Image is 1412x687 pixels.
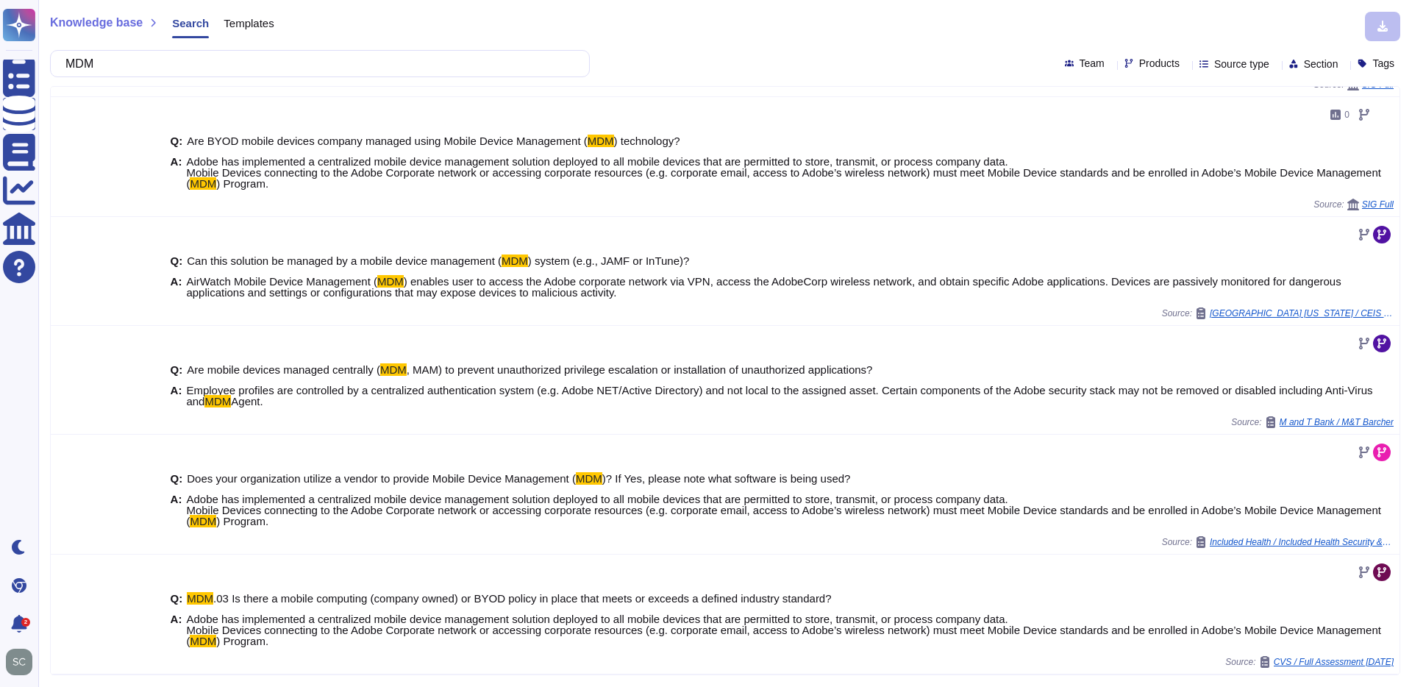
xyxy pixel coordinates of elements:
[171,255,183,266] b: Q:
[58,51,574,76] input: Search a question or template...
[171,156,182,189] b: A:
[204,395,231,407] mark: MDM
[190,635,216,647] mark: MDM
[602,472,851,485] span: )? If Yes, please note what software is being used?
[380,363,407,376] mark: MDM
[231,395,263,407] span: Agent.
[1214,59,1269,69] span: Source type
[1162,307,1394,319] span: Source:
[172,18,209,29] span: Search
[377,275,404,288] mark: MDM
[224,18,274,29] span: Templates
[171,494,182,527] b: A:
[1210,538,1394,547] span: Included Health / Included Health Security & Compliance Assessment
[171,613,182,647] b: A:
[216,635,268,647] span: ) Program.
[171,593,183,604] b: Q:
[171,364,183,375] b: Q:
[186,493,1380,527] span: Adobe has implemented a centralized mobile device management solution deployed to all mobile devi...
[1210,309,1394,318] span: [GEOGRAPHIC_DATA] [US_STATE] / CEIS Evaluation Questionnaire Last Updated [DATE]
[187,472,576,485] span: Does your organization utilize a vendor to provide Mobile Device Management (
[407,363,873,376] span: , MAM) to prevent unauthorized privilege escalation or installation of unauthorized applications?
[576,472,602,485] mark: MDM
[1139,58,1180,68] span: Products
[1344,110,1349,119] span: 0
[588,135,614,147] mark: MDM
[187,592,213,605] mark: MDM
[6,649,32,675] img: user
[3,646,43,678] button: user
[186,155,1380,190] span: Adobe has implemented a centralized mobile device management solution deployed to all mobile devi...
[186,384,1372,407] span: Employee profiles are controlled by a centralized authentication system (e.g. Adobe NET/Active Di...
[1231,416,1394,428] span: Source:
[1080,58,1105,68] span: Team
[190,177,216,190] mark: MDM
[187,363,380,376] span: Are mobile devices managed centrally (
[21,618,30,627] div: 2
[614,135,680,147] span: ) technology?
[1372,58,1394,68] span: Tags
[216,515,268,527] span: ) Program.
[216,177,268,190] span: ) Program.
[171,135,183,146] b: Q:
[1313,199,1394,210] span: Source:
[50,17,143,29] span: Knowledge base
[187,254,502,267] span: Can this solution be managed by a mobile device management (
[1274,658,1394,666] span: CVS / Full Assessment [DATE]
[502,254,528,267] mark: MDM
[528,254,690,267] span: ) system (e.g., JAMF or InTune)?
[213,592,831,605] span: .03 Is there a mobile computing (company owned) or BYOD policy in place that meets or exceeds a d...
[186,613,1380,647] span: Adobe has implemented a centralized mobile device management solution deployed to all mobile devi...
[1362,200,1394,209] span: SIG Full
[187,135,587,147] span: Are BYOD mobile devices company managed using Mobile Device Management (
[190,515,216,527] mark: MDM
[1304,59,1338,69] span: Section
[171,276,182,298] b: A:
[186,275,1341,299] span: ) enables user to access the Adobe corporate network via VPN, access the AdobeCorp wireless netwo...
[1280,418,1394,427] span: M and T Bank / M&T Barcher
[171,473,183,484] b: Q:
[171,385,182,407] b: A:
[186,275,377,288] span: AirWatch Mobile Device Management (
[1225,656,1394,668] span: Source:
[1162,536,1394,548] span: Source:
